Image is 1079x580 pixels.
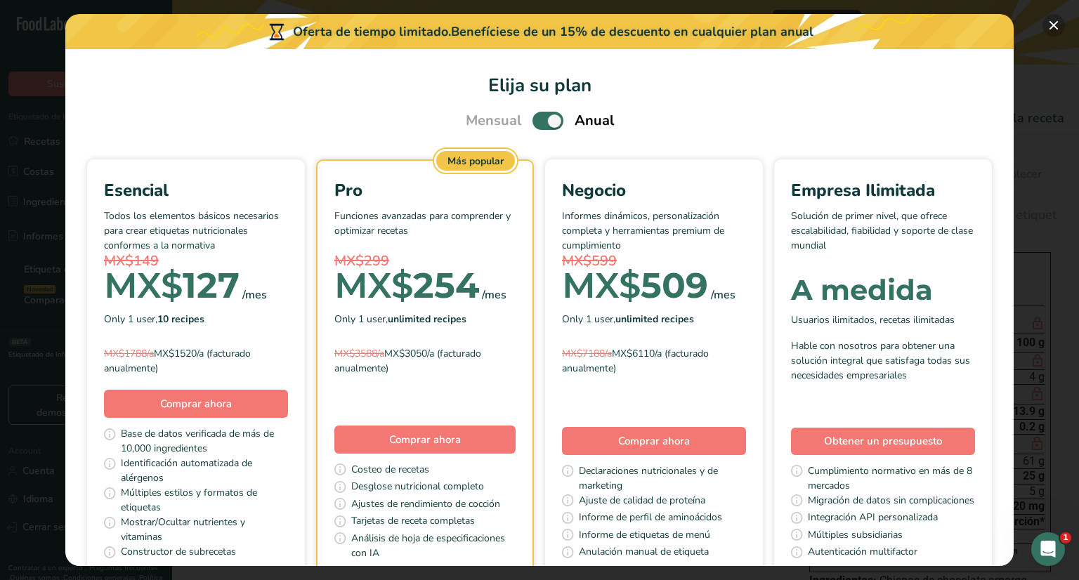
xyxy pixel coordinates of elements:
span: MX$ [104,264,183,307]
p: Funciones avanzadas para comprender y optimizar recetas [334,209,516,251]
span: Autenticación multifactor [808,544,917,562]
span: Constructor de subrecetas [121,544,236,562]
span: MX$1788/a [104,347,154,360]
div: /mes [482,286,506,303]
div: 509 [562,272,708,300]
div: MX$3050/a (facturado anualmente) [334,346,516,376]
span: Anual [575,110,614,131]
span: 1 [1060,532,1071,543]
div: 127 [104,272,240,300]
p: Solución de primer nivel, que ofrece escalabilidad, fiabilidad y soporte de clase mundial [791,209,975,251]
p: Informes dinámicos, personalización completa y herramientas premium de cumplimiento [562,209,746,251]
span: Múltiples subsidiarias [808,527,903,545]
h1: Elija su plan [82,72,997,99]
span: Costeo de recetas [351,462,429,480]
div: Benefíciese de un 15% de descuento en cualquier plan anual [451,22,813,41]
a: Obtener un presupuesto [791,428,975,455]
span: Análisis de hoja de especificaciones con IA [351,531,516,560]
div: Pro [334,178,516,203]
div: MX$6110/a (facturado anualmente) [562,346,746,376]
div: Más popular [436,151,515,171]
span: Identificación automatizada de alérgenos [121,456,288,485]
span: Only 1 user, [104,312,204,327]
span: Desglose nutricional completo [351,479,484,496]
div: Empresa Ilimitada [791,178,975,203]
span: Comprar ahora [160,397,232,411]
div: Oferta de tiempo limitado. [65,14,1014,49]
span: Declaraciones nutricionales y de marketing [579,463,746,493]
div: /mes [242,286,267,303]
span: MX$3588/a [334,347,384,360]
b: unlimited recipes [388,312,466,326]
span: Ajustes de rendimiento de cocción [351,496,500,514]
span: Tarjetas de receta completas [351,513,475,531]
div: MX$1520/a (facturado anualmente) [104,346,288,376]
button: Comprar ahora [104,390,288,418]
span: Obtener un presupuesto [824,433,942,449]
button: Comprar ahora [334,426,516,454]
b: unlimited recipes [615,312,694,326]
span: Cumplimiento normativo en más de 8 mercados [808,463,975,493]
div: MX$599 [562,251,746,272]
span: MX$ [562,264,641,307]
div: MX$149 [104,251,288,272]
button: Comprar ahora [562,427,746,455]
span: Múltiples estilos y formatos de etiquetas [121,485,288,515]
span: Migración de datos sin complicaciones [808,493,974,510]
span: Usuarios ilimitados, recetas ilimitadas [791,312,955,327]
span: Comprar ahora [389,433,461,447]
div: A medida [791,276,975,304]
span: Ajuste de calidad de proteína [579,493,705,510]
div: 254 [334,272,479,300]
iframe: Intercom live chat [1031,532,1065,566]
div: MX$299 [334,251,516,272]
b: 10 recipes [157,312,204,326]
span: Mensual [466,110,521,131]
div: Hable con nosotros para obtener una solución integral que satisfaga todas sus necesidades empresa... [791,338,975,383]
div: Esencial [104,178,288,203]
span: Informe de perfil de aminoácidos [579,510,722,527]
p: Todos los elementos básicos necesarios para crear etiquetas nutricionales conformes a la normativa [104,209,288,251]
span: MX$7188/a [562,347,612,360]
div: /mes [711,286,735,303]
div: Negocio [562,178,746,203]
span: Comprar ahora [618,434,690,448]
span: Mostrar/Ocultar nutrientes y vitaminas [121,515,288,544]
span: Integración API personalizada [808,510,938,527]
span: Only 1 user, [334,312,466,327]
span: Informe de etiquetas de menú [579,527,710,545]
span: MX$ [334,264,413,307]
span: Base de datos verificada de más de 10,000 ingredientes [121,426,288,456]
span: Only 1 user, [562,312,694,327]
span: Anulación manual de etiqueta [579,544,709,562]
